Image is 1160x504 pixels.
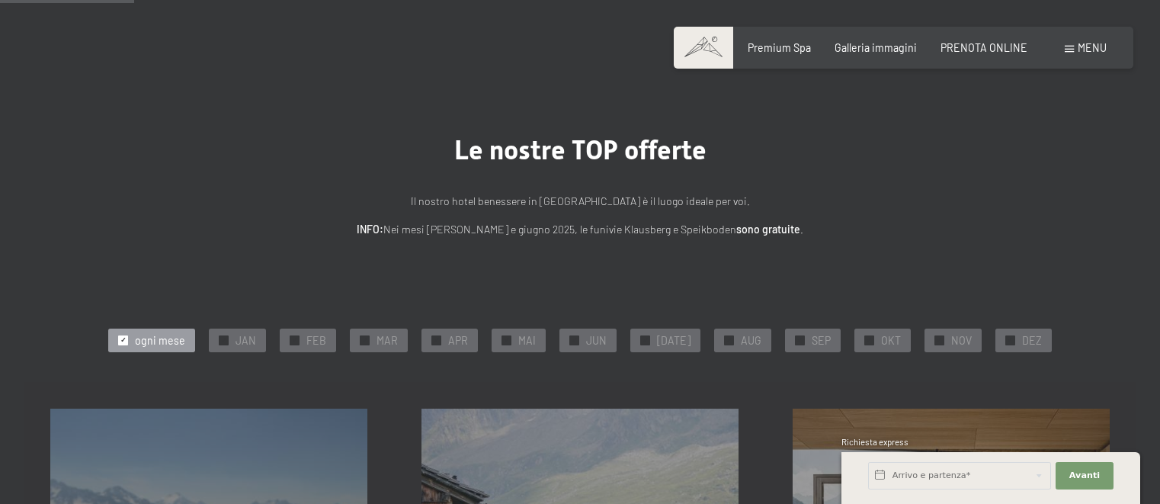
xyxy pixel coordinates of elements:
span: FEB [306,333,326,348]
span: ✓ [120,335,127,345]
span: OKT [881,333,901,348]
p: Nei mesi [PERSON_NAME] e giugno 2025, le funivie Klausberg e Speikboden . [245,221,915,239]
span: ✓ [362,335,368,345]
p: Il nostro hotel benessere in [GEOGRAPHIC_DATA] è il luogo ideale per voi. [245,193,915,210]
span: ✓ [866,335,872,345]
span: Menu [1078,41,1107,54]
span: ✓ [221,335,227,345]
span: DEZ [1022,333,1042,348]
span: AUG [741,333,761,348]
span: Le nostre TOP offerte [454,134,707,165]
span: JAN [236,333,256,348]
a: Galleria immagini [835,41,917,54]
span: MAI [518,333,536,348]
span: [DATE] [657,333,691,348]
span: MAR [377,333,398,348]
span: ✓ [434,335,440,345]
span: NOV [951,333,972,348]
span: SEP [812,333,831,348]
span: ✓ [726,335,732,345]
span: ogni mese [135,333,185,348]
span: ✓ [642,335,649,345]
a: PRENOTA ONLINE [940,41,1027,54]
span: ✓ [572,335,578,345]
strong: sono gratuite [736,223,800,236]
span: ✓ [504,335,510,345]
span: APR [448,333,468,348]
span: Richiesta express [841,437,908,447]
span: ✓ [292,335,298,345]
a: Premium Spa [748,41,811,54]
span: Avanti [1069,470,1100,482]
strong: INFO: [357,223,383,236]
span: JUN [586,333,607,348]
button: Avanti [1056,462,1114,490]
span: ✓ [1007,335,1013,345]
span: ✓ [796,335,803,345]
span: ✓ [936,335,942,345]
